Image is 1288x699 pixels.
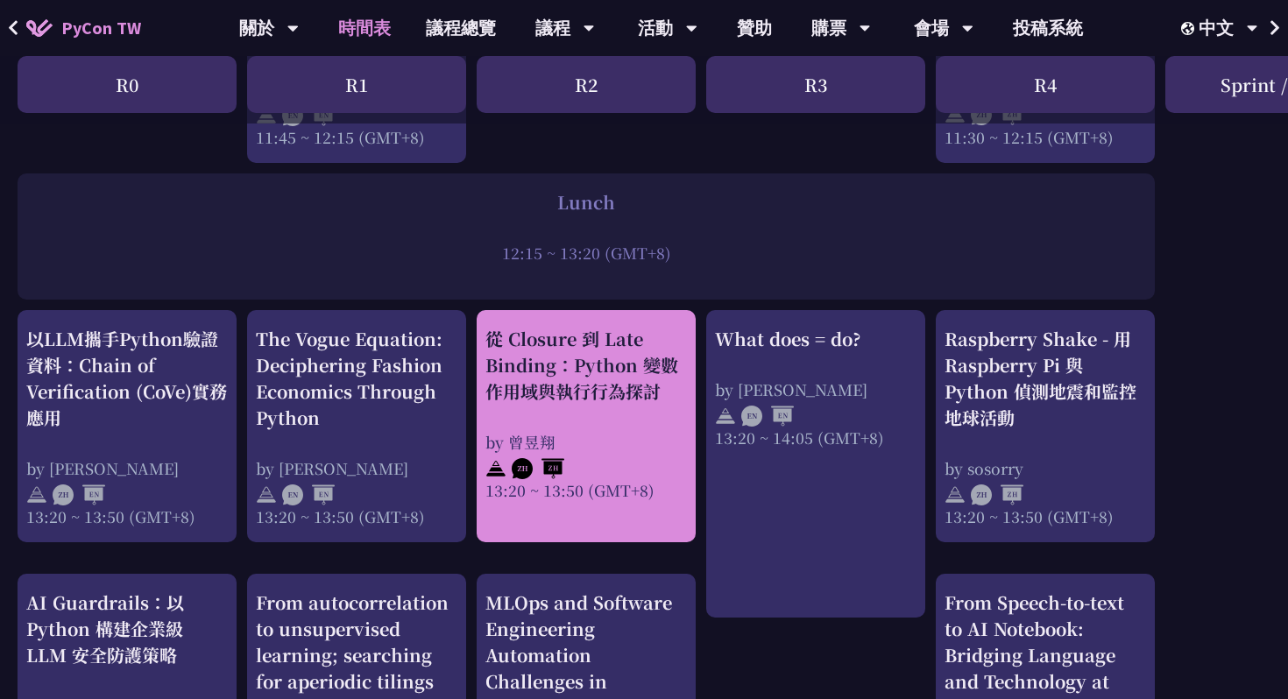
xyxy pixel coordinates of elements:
img: svg+xml;base64,PHN2ZyB4bWxucz0iaHR0cDovL3d3dy53My5vcmcvMjAwMC9zdmciIHdpZHRoPSIyNCIgaGVpZ2h0PSIyNC... [256,484,277,505]
img: ZHZH.38617ef.svg [512,458,564,479]
a: 以LLM攜手Python驗證資料：Chain of Verification (CoVe)實務應用 by [PERSON_NAME] 13:20 ~ 13:50 (GMT+8) [26,326,228,527]
img: Locale Icon [1181,22,1199,35]
div: 13:20 ~ 13:50 (GMT+8) [26,505,228,527]
div: 13:20 ~ 13:50 (GMT+8) [256,505,457,527]
div: 以LLM攜手Python驗證資料：Chain of Verification (CoVe)實務應用 [26,326,228,431]
img: ENEN.5a408d1.svg [741,406,794,427]
a: What does = do? by [PERSON_NAME] 13:20 ~ 14:05 (GMT+8) [715,326,916,448]
a: 從 Closure 到 Late Binding：Python 變數作用域與執行行為探討 by 曾昱翔 13:20 ~ 13:50 (GMT+8) [485,326,687,501]
div: 13:20 ~ 13:50 (GMT+8) [945,505,1146,527]
div: The Vogue Equation: Deciphering Fashion Economics Through Python [256,326,457,431]
div: 11:30 ~ 12:15 (GMT+8) [945,126,1146,148]
img: svg+xml;base64,PHN2ZyB4bWxucz0iaHR0cDovL3d3dy53My5vcmcvMjAwMC9zdmciIHdpZHRoPSIyNCIgaGVpZ2h0PSIyNC... [715,406,736,427]
div: by [PERSON_NAME] [26,457,228,479]
div: R1 [247,56,466,113]
img: ZHEN.371966e.svg [53,484,105,505]
div: 13:20 ~ 13:50 (GMT+8) [485,479,687,501]
a: The Vogue Equation: Deciphering Fashion Economics Through Python by [PERSON_NAME] 13:20 ~ 13:50 (... [256,326,457,527]
div: 12:15 ~ 13:20 (GMT+8) [26,242,1146,264]
img: Home icon of PyCon TW 2025 [26,19,53,37]
div: 11:45 ~ 12:15 (GMT+8) [256,126,457,148]
div: Raspberry Shake - 用 Raspberry Pi 與 Python 偵測地震和監控地球活動 [945,326,1146,431]
div: 從 Closure 到 Late Binding：Python 變數作用域與執行行為探討 [485,326,687,405]
img: svg+xml;base64,PHN2ZyB4bWxucz0iaHR0cDovL3d3dy53My5vcmcvMjAwMC9zdmciIHdpZHRoPSIyNCIgaGVpZ2h0PSIyNC... [485,458,506,479]
div: R3 [706,56,925,113]
div: by [PERSON_NAME] [256,457,457,479]
img: ENEN.5a408d1.svg [282,484,335,505]
div: What does = do? [715,326,916,352]
div: by 曾昱翔 [485,431,687,453]
div: Lunch [26,189,1146,215]
img: svg+xml;base64,PHN2ZyB4bWxucz0iaHR0cDovL3d3dy53My5vcmcvMjAwMC9zdmciIHdpZHRoPSIyNCIgaGVpZ2h0PSIyNC... [26,484,47,505]
img: ZHZH.38617ef.svg [971,484,1023,505]
div: R0 [18,56,237,113]
img: svg+xml;base64,PHN2ZyB4bWxucz0iaHR0cDovL3d3dy53My5vcmcvMjAwMC9zdmciIHdpZHRoPSIyNCIgaGVpZ2h0PSIyNC... [945,484,966,505]
div: R4 [936,56,1155,113]
div: by sosorry [945,457,1146,479]
a: PyCon TW [9,6,159,50]
div: 13:20 ~ 14:05 (GMT+8) [715,427,916,448]
span: PyCon TW [61,15,141,41]
div: AI Guardrails：以 Python 構建企業級 LLM 安全防護策略 [26,590,228,668]
div: R2 [477,56,696,113]
a: Raspberry Shake - 用 Raspberry Pi 與 Python 偵測地震和監控地球活動 by sosorry 13:20 ~ 13:50 (GMT+8) [945,326,1146,527]
div: by [PERSON_NAME] [715,378,916,400]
